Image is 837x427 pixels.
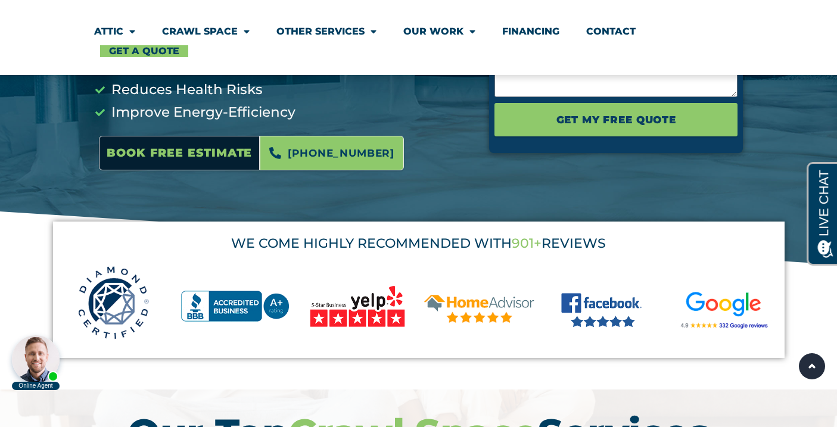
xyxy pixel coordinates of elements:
span: Get My FREE Quote [556,110,676,130]
nav: Menu [94,18,743,57]
a: Attic [94,18,135,45]
button: Get My FREE Quote [494,103,738,136]
a: Our Work [403,18,475,45]
a: Contact [586,18,636,45]
a: Crawl Space [162,18,250,45]
span: [PHONE_NUMBER] [288,143,394,163]
a: Financing [502,18,559,45]
span: Reduces Health Risks [108,79,263,101]
span: 901+ [512,235,542,251]
span: Improve Energy-Efficiency [108,101,295,124]
iframe: Chat Invitation [6,332,66,391]
a: [PHONE_NUMBER] [260,136,404,170]
a: Other Services [276,18,377,45]
span: Opens a chat window [29,10,96,24]
a: Book Free Estimate [99,136,260,170]
div: WE COME HIGHLY RECOMMENDED WITH REVIEWS [69,237,769,250]
span: Book Free Estimate [107,142,252,164]
a: Get A Quote [100,45,188,57]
